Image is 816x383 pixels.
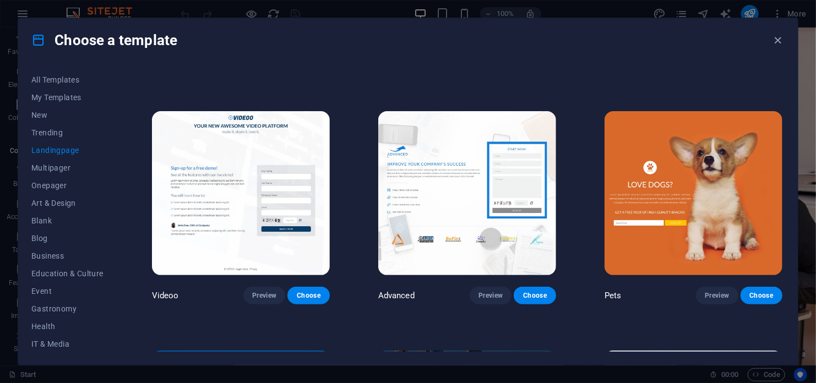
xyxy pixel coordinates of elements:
span: Preview [252,291,276,300]
button: Preview [470,287,512,304]
button: Education & Culture [31,265,104,282]
span: Preview [478,291,503,300]
span: Choose [523,291,547,300]
button: Preview [696,287,738,304]
span: Event [31,287,104,296]
button: Trending [31,124,104,141]
button: Blog [31,229,104,247]
span: All Templates [31,75,104,84]
span: Blog [31,234,104,243]
img: Pets [605,111,782,275]
span: New [31,111,104,119]
button: Landingpage [31,141,104,159]
p: Videoo [152,290,179,301]
button: My Templates [31,89,104,106]
span: Trending [31,128,104,137]
button: Health [31,318,104,335]
span: Gastronomy [31,304,104,313]
span: Business [31,251,104,260]
span: Education & Culture [31,269,104,278]
button: Event [31,282,104,300]
button: Gastronomy [31,300,104,318]
button: Onepager [31,177,104,194]
img: Advanced [378,111,556,275]
p: Pets [605,290,622,301]
img: Videoo [152,111,330,275]
span: Landingpage [31,146,104,155]
span: Onepager [31,181,104,190]
p: Advanced [378,290,415,301]
button: IT & Media [31,335,104,353]
button: Choose [741,287,782,304]
span: Preview [705,291,729,300]
button: Business [31,247,104,265]
button: All Templates [31,71,104,89]
h4: Choose a template [31,31,177,49]
span: IT & Media [31,340,104,348]
span: Art & Design [31,199,104,207]
span: Multipager [31,163,104,172]
span: Health [31,322,104,331]
button: Art & Design [31,194,104,212]
button: New [31,106,104,124]
button: Preview [243,287,285,304]
span: Blank [31,216,104,225]
span: Choose [296,291,320,300]
span: Choose [749,291,774,300]
span: My Templates [31,93,104,102]
button: Blank [31,212,104,229]
button: Multipager [31,159,104,177]
button: Choose [514,287,556,304]
button: Choose [287,287,329,304]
